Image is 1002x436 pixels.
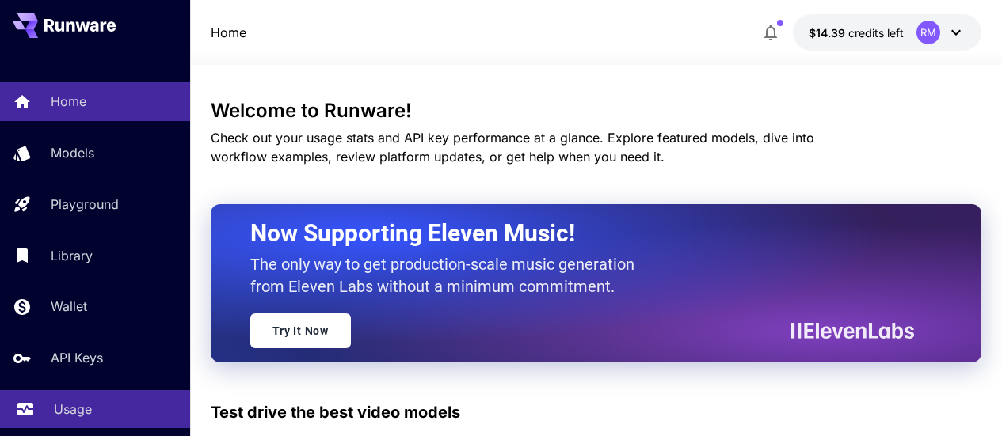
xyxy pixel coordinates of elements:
p: Library [51,246,93,265]
p: Test drive the best video models [211,400,460,424]
div: RM [916,21,940,44]
button: $14.3941RM [793,14,981,51]
p: Models [51,143,94,162]
nav: breadcrumb [211,23,246,42]
p: Playground [51,195,119,214]
h2: Now Supporting Eleven Music! [250,218,903,248]
a: Home [211,23,246,42]
p: API Keys [51,348,103,367]
p: Home [51,92,86,111]
p: Wallet [51,297,87,316]
a: Try It Now [250,313,351,348]
p: The only way to get production-scale music generation from Eleven Labs without a minimum commitment. [250,253,646,298]
span: $14.39 [809,26,848,40]
span: credits left [848,26,904,40]
div: $14.3941 [809,25,904,41]
span: Check out your usage stats and API key performance at a glance. Explore featured models, dive int... [211,130,814,165]
h3: Welcome to Runware! [211,100,982,122]
p: Usage [54,400,92,419]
